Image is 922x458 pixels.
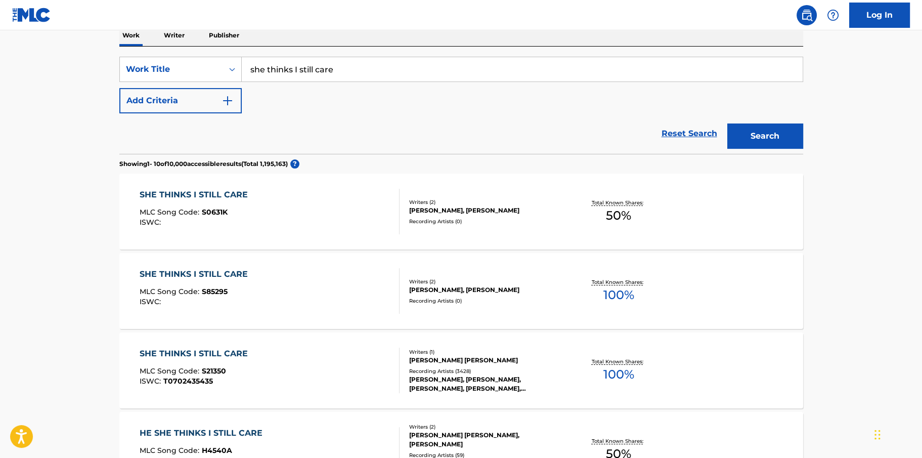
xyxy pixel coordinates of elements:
span: ISWC : [140,377,163,386]
span: 50 % [606,206,631,225]
span: S85295 [202,287,228,296]
p: Total Known Shares: [592,199,646,206]
a: Reset Search [656,122,722,145]
span: T0702435435 [163,377,213,386]
p: Work [119,25,143,46]
a: SHE THINKS I STILL CAREMLC Song Code:S0631KISWC:Writers (2)[PERSON_NAME], [PERSON_NAME]Recording ... [119,174,803,249]
div: Writers ( 2 ) [409,198,562,206]
img: MLC Logo [12,8,51,22]
p: Publisher [206,25,242,46]
img: 9d2ae6d4665cec9f34b9.svg [222,95,234,107]
div: Writers ( 2 ) [409,278,562,285]
span: ISWC : [140,218,163,227]
span: 100 % [603,365,634,384]
p: Total Known Shares: [592,278,646,286]
span: MLC Song Code : [140,446,202,455]
a: SHE THINKS I STILL CAREMLC Song Code:S85295ISWC:Writers (2)[PERSON_NAME], [PERSON_NAME]Recording ... [119,253,803,329]
img: help [827,9,839,21]
a: Public Search [797,5,817,25]
div: [PERSON_NAME], [PERSON_NAME], [PERSON_NAME], [PERSON_NAME], [PERSON_NAME] "PAPPY" DAILY, VARIOUS ... [409,375,562,393]
div: Recording Artists ( 0 ) [409,297,562,305]
div: [PERSON_NAME] [PERSON_NAME], [PERSON_NAME] [409,431,562,449]
button: Add Criteria [119,88,242,113]
a: Log In [849,3,910,28]
p: Writer [161,25,188,46]
span: MLC Song Code : [140,366,202,376]
span: S21350 [202,366,226,376]
span: 100 % [603,286,634,304]
span: ? [290,159,299,169]
div: HE SHE THINKS I STILL CARE [140,427,268,439]
div: SHE THINKS I STILL CARE [140,268,253,280]
div: Recording Artists ( 3428 ) [409,367,562,375]
span: H4540A [202,446,232,455]
div: [PERSON_NAME] [PERSON_NAME] [409,356,562,365]
img: search [801,9,813,21]
iframe: Chat Widget [871,409,922,458]
p: Showing 1 - 10 of 10,000 accessible results (Total 1,195,163 ) [119,159,288,169]
div: Help [823,5,843,25]
a: SHE THINKS I STILL CAREMLC Song Code:S21350ISWC:T0702435435Writers (1)[PERSON_NAME] [PERSON_NAME]... [119,332,803,408]
p: Total Known Shares: [592,358,646,365]
div: SHE THINKS I STILL CARE [140,348,253,360]
div: [PERSON_NAME], [PERSON_NAME] [409,285,562,295]
div: Writers ( 1 ) [409,348,562,356]
div: [PERSON_NAME], [PERSON_NAME] [409,206,562,215]
span: MLC Song Code : [140,287,202,296]
p: Total Known Shares: [592,437,646,445]
div: Recording Artists ( 0 ) [409,218,562,225]
button: Search [727,123,803,149]
form: Search Form [119,57,803,154]
span: S0631K [202,207,228,217]
div: Drag [874,420,881,450]
div: Work Title [126,63,217,75]
span: ISWC : [140,297,163,306]
div: Writers ( 2 ) [409,423,562,431]
div: SHE THINKS I STILL CARE [140,189,253,201]
span: MLC Song Code : [140,207,202,217]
